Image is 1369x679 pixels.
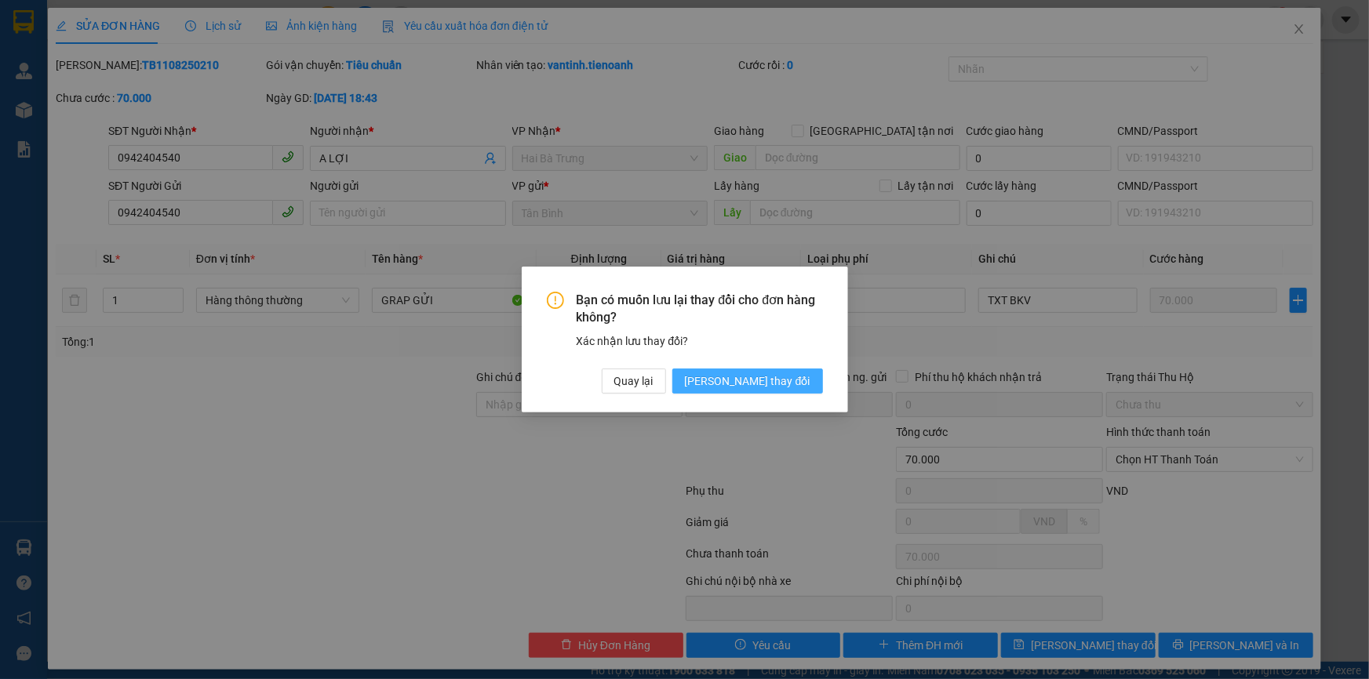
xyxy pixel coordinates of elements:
[672,369,823,394] button: [PERSON_NAME] thay đổi
[685,372,810,390] span: [PERSON_NAME] thay đổi
[602,369,666,394] button: Quay lại
[577,332,823,350] div: Xác nhận lưu thay đổi?
[577,292,823,327] span: Bạn có muốn lưu lại thay đổi cho đơn hàng không?
[614,372,654,390] span: Quay lại
[547,292,564,309] span: exclamation-circle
